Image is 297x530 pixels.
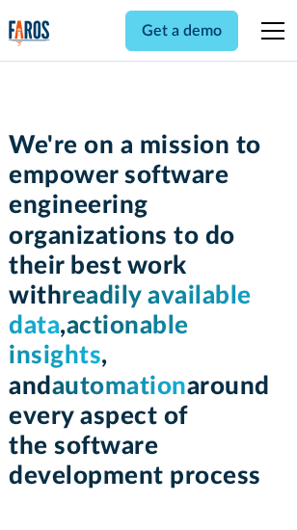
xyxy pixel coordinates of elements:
[250,8,288,54] div: menu
[9,20,50,47] img: Logo of the analytics and reporting company Faros.
[9,283,252,338] span: readily available data
[9,313,189,368] span: actionable insights
[125,11,238,51] a: Get a demo
[52,374,187,399] span: automation
[9,20,50,47] a: home
[9,131,288,491] h1: We're on a mission to empower software engineering organizations to do their best work with , , a...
